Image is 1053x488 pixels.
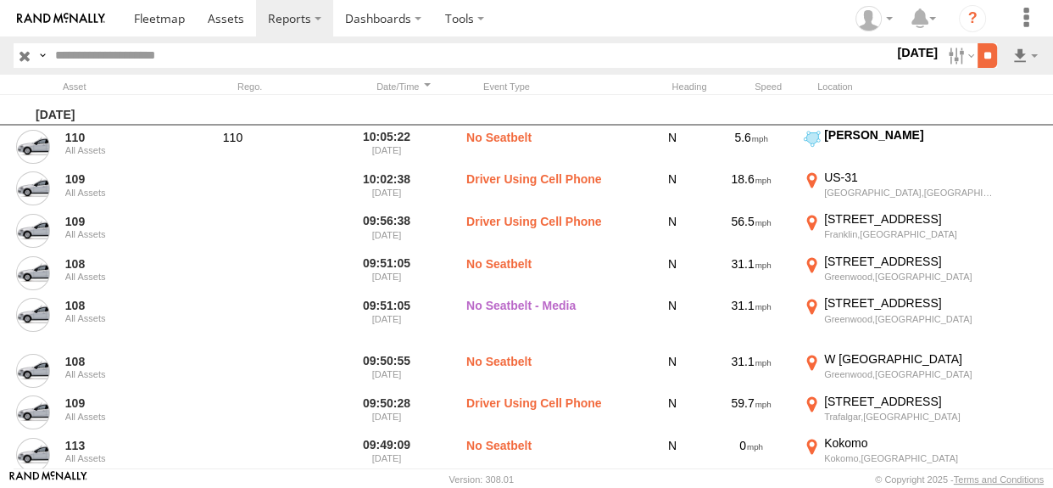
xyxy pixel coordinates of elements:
[643,394,702,433] div: N
[65,453,187,463] div: All Assets
[466,295,636,348] label: No Seatbelt - Media
[9,471,87,488] a: Visit our Website
[65,412,187,422] div: All Assets
[36,43,49,68] label: Search Query
[800,351,995,390] label: Click to View Event Location
[466,170,636,209] label: Driver Using Cell Phone
[65,369,187,379] div: All Assets
[959,5,986,32] i: ?
[824,127,993,143] div: [PERSON_NAME]
[643,295,702,348] div: N
[709,295,794,348] div: 31.1
[354,394,419,433] label: 09:50:28 [DATE]
[466,211,636,250] label: Driver Using Cell Phone
[800,127,995,166] label: Click to View Event Location
[65,438,187,453] a: 113
[941,43,978,68] label: Search Filter Options
[709,351,794,390] div: 31.1
[800,295,995,348] label: Click to View Event Location
[709,170,794,209] div: 18.6
[1011,43,1039,68] label: Export results as...
[65,229,187,239] div: All Assets
[824,313,993,325] div: Greenwood,[GEOGRAPHIC_DATA]
[354,127,419,166] label: 10:05:22 [DATE]
[65,256,187,272] a: 108
[354,254,419,293] label: 09:51:05 [DATE]
[954,474,1044,485] a: Terms and Conditions
[709,394,794,433] div: 59.7
[824,295,993,311] div: [STREET_ADDRESS]
[800,435,995,474] label: Click to View Event Location
[824,228,993,240] div: Franklin,[GEOGRAPHIC_DATA]
[371,81,436,93] div: Click to Sort
[850,6,899,31] div: Brandon Hickerson
[824,452,993,464] div: Kokomo,[GEOGRAPHIC_DATA]
[354,211,419,250] label: 09:56:38 [DATE]
[800,254,995,293] label: Click to View Event Location
[824,435,993,451] div: Kokomo
[800,170,995,209] label: Click to View Event Location
[824,211,993,227] div: [STREET_ADDRESS]
[354,170,419,209] label: 10:02:38 [DATE]
[643,254,702,293] div: N
[643,170,702,209] div: N
[709,254,794,293] div: 31.1
[354,435,419,474] label: 09:49:09 [DATE]
[65,272,187,282] div: All Assets
[894,43,941,62] label: [DATE]
[709,211,794,250] div: 56.5
[354,295,419,348] label: 09:51:05 [DATE]
[824,170,993,185] div: US-31
[449,474,514,485] div: Version: 308.01
[65,171,187,187] a: 109
[17,13,105,25] img: rand-logo.svg
[466,435,636,474] label: No Seatbelt
[65,395,187,411] a: 109
[354,351,419,390] label: 09:50:55 [DATE]
[643,127,702,166] div: N
[824,368,993,380] div: Greenwood,[GEOGRAPHIC_DATA]
[824,271,993,283] div: Greenwood,[GEOGRAPHIC_DATA]
[466,351,636,390] label: No Seatbelt
[65,354,187,369] a: 108
[466,127,636,166] label: No Seatbelt
[466,394,636,433] label: Driver Using Cell Phone
[709,127,794,166] div: 5.6
[65,145,187,155] div: All Assets
[65,188,187,198] div: All Assets
[65,130,187,145] a: 110
[643,351,702,390] div: N
[800,394,995,433] label: Click to View Event Location
[824,394,993,409] div: [STREET_ADDRESS]
[875,474,1044,485] div: © Copyright 2025 -
[65,313,187,323] div: All Assets
[223,130,345,145] div: 110
[800,211,995,250] label: Click to View Event Location
[643,211,702,250] div: N
[824,411,993,423] div: Trafalgar,[GEOGRAPHIC_DATA]
[466,254,636,293] label: No Seatbelt
[709,435,794,474] div: 0
[65,214,187,229] a: 109
[643,435,702,474] div: N
[65,298,187,313] a: 108
[824,254,993,269] div: [STREET_ADDRESS]
[824,187,993,199] div: [GEOGRAPHIC_DATA],[GEOGRAPHIC_DATA]
[824,351,993,367] div: W [GEOGRAPHIC_DATA]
